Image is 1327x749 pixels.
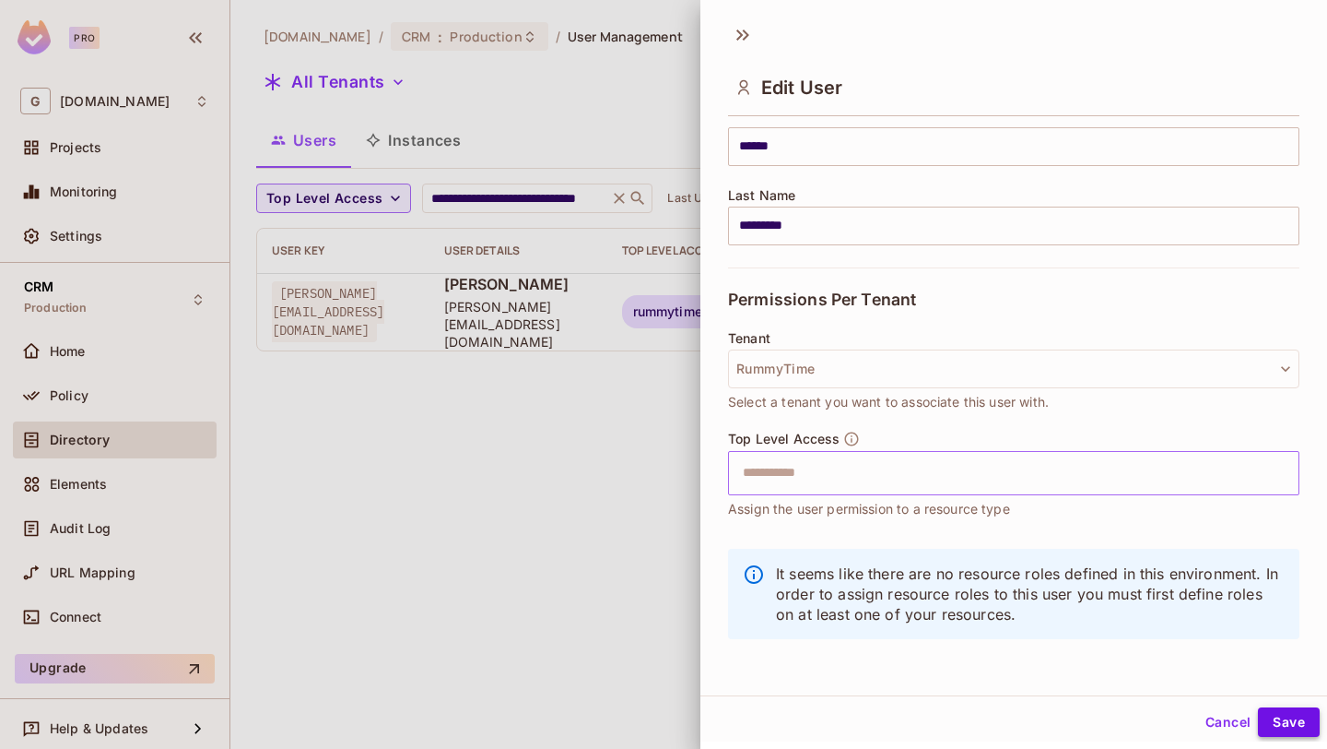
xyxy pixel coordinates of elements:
[728,331,770,346] span: Tenant
[728,392,1049,412] span: Select a tenant you want to associate this user with.
[728,188,795,203] span: Last Name
[761,77,842,99] span: Edit User
[728,350,1299,388] button: RummyTime
[776,564,1285,624] p: It seems like there are no resource roles defined in this environment. In order to assign resourc...
[1289,470,1293,474] button: Open
[728,432,840,446] span: Top Level Access
[728,291,916,309] span: Permissions Per Tenant
[1198,707,1258,737] button: Cancel
[728,499,1010,519] span: Assign the user permission to a resource type
[1258,707,1320,737] button: Save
